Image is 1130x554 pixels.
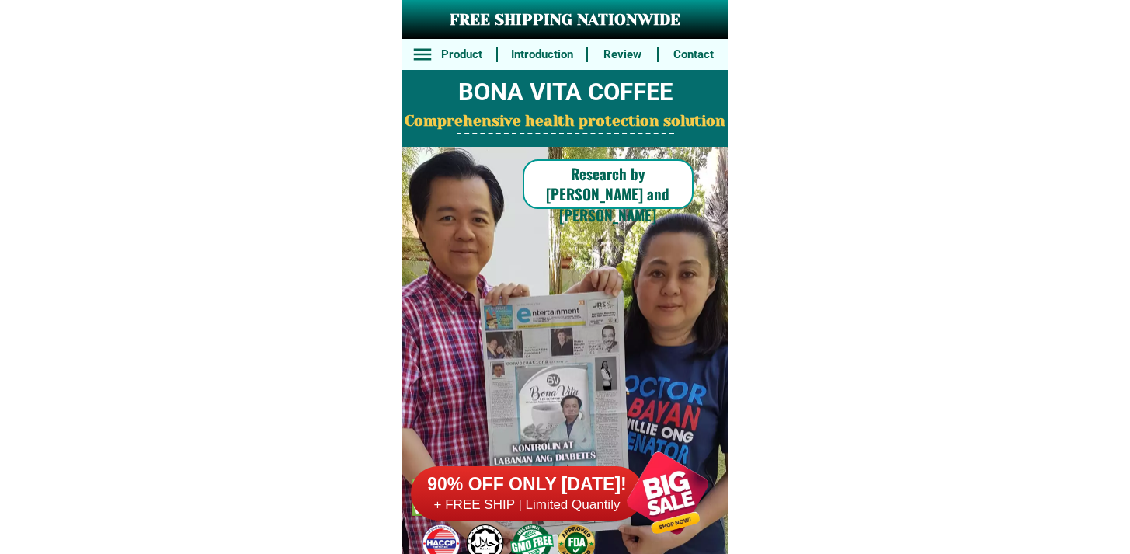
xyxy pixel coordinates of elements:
h2: BONA VITA COFFEE [402,75,728,111]
h6: Product [435,46,488,64]
h3: FREE SHIPPING NATIONWIDE [402,9,728,32]
h6: + FREE SHIP | Limited Quantily [411,497,644,514]
h2: Comprehensive health protection solution [402,110,728,133]
h6: Introduction [506,46,578,64]
h6: Review [596,46,649,64]
h6: Research by [PERSON_NAME] and [PERSON_NAME] [523,163,694,225]
h6: 90% OFF ONLY [DATE]! [411,473,644,497]
h6: Contact [667,46,720,64]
